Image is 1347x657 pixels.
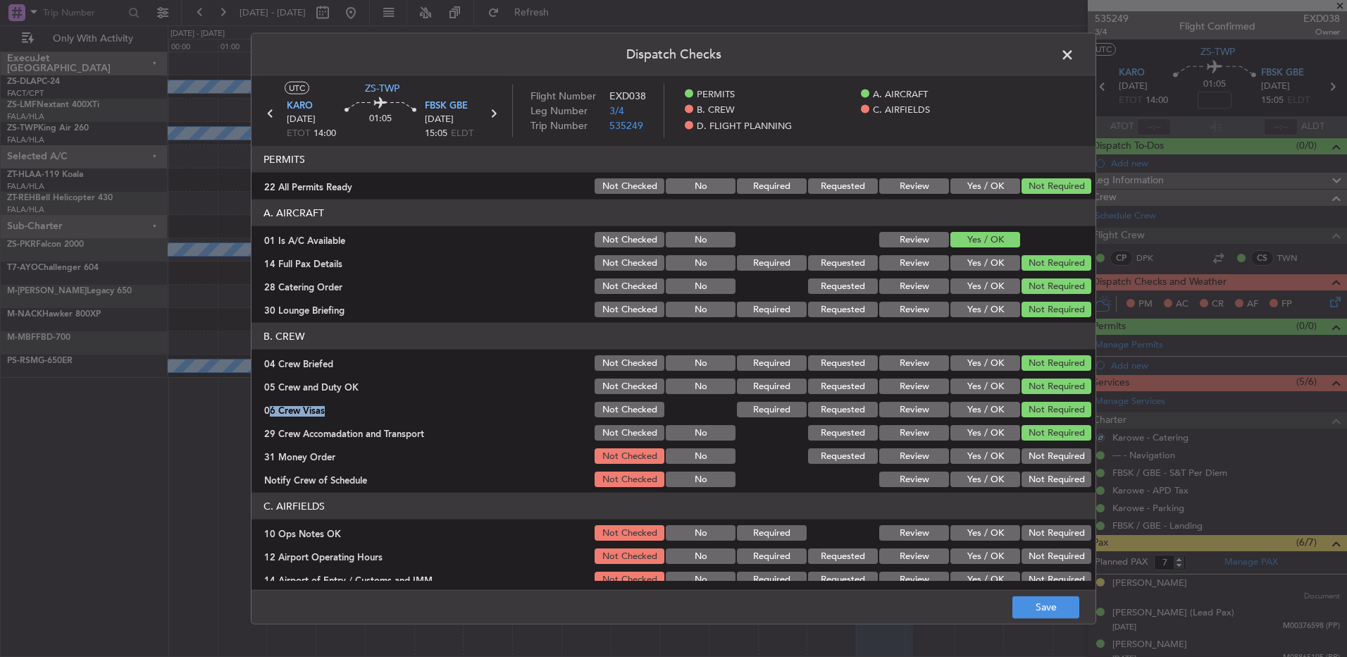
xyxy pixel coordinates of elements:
[1022,302,1091,317] button: Not Required
[1022,355,1091,371] button: Not Required
[1022,379,1091,394] button: Not Required
[1022,178,1091,194] button: Not Required
[1022,425,1091,441] button: Not Required
[1022,548,1091,564] button: Not Required
[1022,278,1091,294] button: Not Required
[1022,448,1091,464] button: Not Required
[252,34,1095,76] header: Dispatch Checks
[1022,402,1091,417] button: Not Required
[1022,572,1091,587] button: Not Required
[1022,255,1091,271] button: Not Required
[1022,525,1091,541] button: Not Required
[1022,472,1091,487] button: Not Required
